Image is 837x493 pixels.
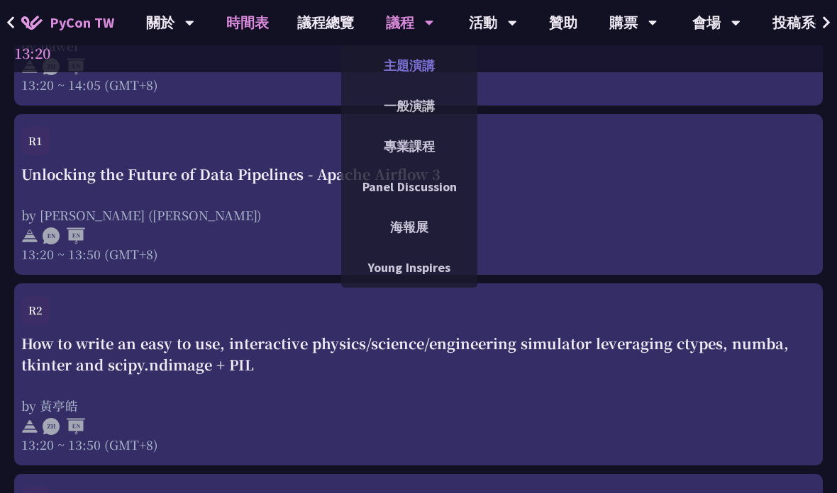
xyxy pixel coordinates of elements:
[341,89,477,123] a: 一般演講
[341,251,477,284] a: Young Inspires
[21,164,816,185] div: Unlocking the Future of Data Pipelines - Apache Airflow 3
[21,16,43,30] img: Home icon of PyCon TW 2025
[21,333,816,375] div: How to write an easy to use, interactive physics/science/engineering simulator leveraging ctypes,...
[21,127,816,263] a: R1 Unlocking the Future of Data Pipelines - Apache Airflow 3 by [PERSON_NAME] ([PERSON_NAME]) 13:...
[21,296,816,453] a: R2 How to write an easy to use, interactive physics/science/engineering simulator leveraging ctyp...
[21,227,38,244] img: svg+xml;base64,PHN2ZyB4bWxucz0iaHR0cDovL3d3dy53My5vcmcvMjAwMC9zdmciIHdpZHRoPSIyNCIgaGVpZ2h0PSIyNC...
[21,418,38,435] img: svg+xml;base64,PHN2ZyB4bWxucz0iaHR0cDovL3d3dy53My5vcmcvMjAwMC9zdmciIHdpZHRoPSIyNCIgaGVpZ2h0PSIyNC...
[341,210,477,244] a: 海報展
[21,245,816,263] div: 13:20 ~ 13:50 (GMT+8)
[21,127,50,155] div: R1
[341,49,477,82] a: 主題演講
[43,227,85,244] img: ENEN.5a408d1.svg
[21,296,50,324] div: R2
[43,418,85,435] img: ZHEN.371966e.svg
[50,12,114,33] span: PyCon TW
[7,5,128,40] a: PyCon TW
[21,436,816,453] div: 13:20 ~ 13:50 (GMT+8)
[14,34,823,72] div: 13:20
[341,130,477,163] a: 專業課程
[21,206,816,224] div: by [PERSON_NAME] ([PERSON_NAME])
[341,170,477,203] a: Panel Discussion
[21,397,816,414] div: by 黃亭皓
[21,76,816,93] div: 13:20 ~ 14:05 (GMT+8)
